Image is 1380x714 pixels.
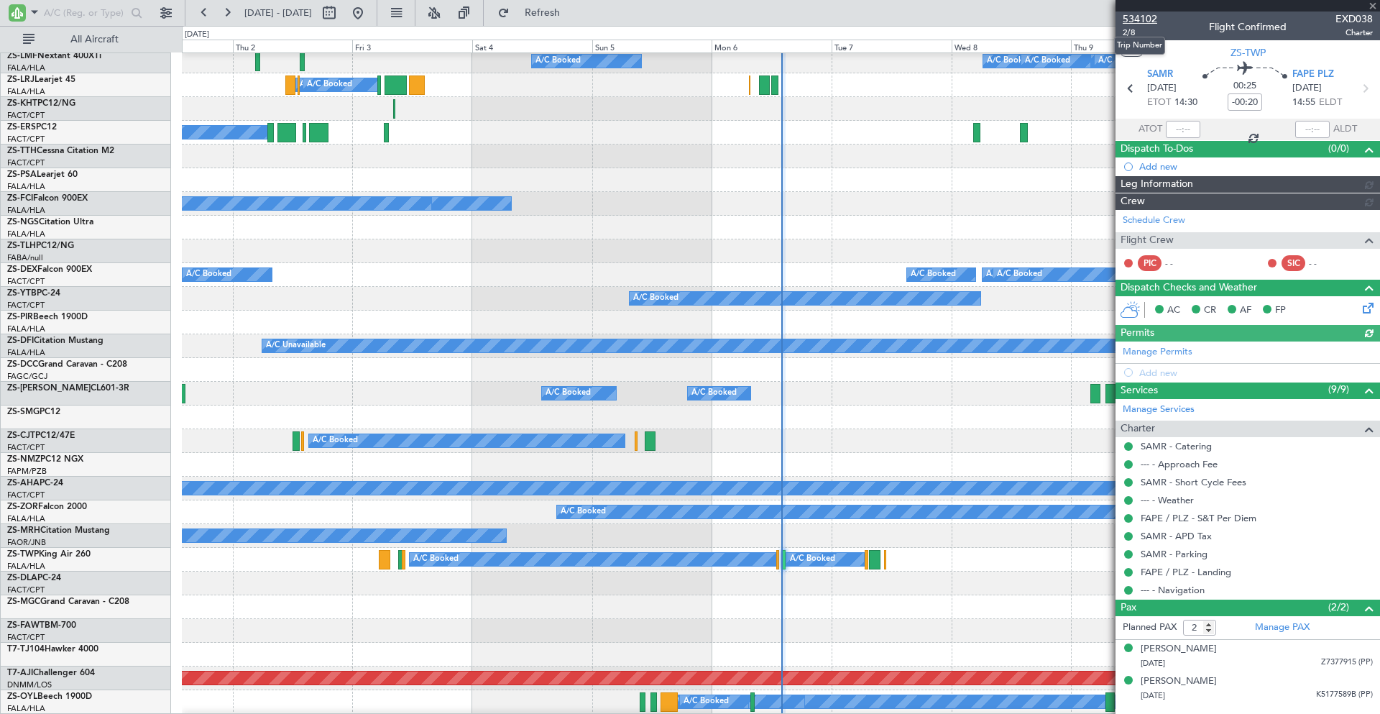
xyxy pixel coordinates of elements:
[1141,494,1194,506] a: --- - Weather
[1138,122,1162,137] span: ATOT
[491,1,577,24] button: Refresh
[7,479,63,488] a: ZS-AHAPC-24
[16,28,156,51] button: All Aircraft
[986,264,1031,285] div: A/C Booked
[1167,303,1180,318] span: AC
[7,431,75,440] a: ZS-CJTPC12/47E
[7,679,52,690] a: DNMM/LOS
[7,75,34,84] span: ZS-LRJ
[7,692,92,701] a: ZS-OYLBeech 1900D
[352,40,472,52] div: Fri 3
[1114,37,1165,55] div: Trip Number
[1292,96,1315,110] span: 14:55
[185,29,209,41] div: [DATE]
[7,455,40,464] span: ZS-NMZ
[7,645,45,654] span: T7-TJ104
[37,35,152,45] span: All Aircraft
[7,503,87,511] a: ZS-ZORFalcon 2000
[7,123,36,132] span: ZS-ERS
[7,194,33,203] span: ZS-FCI
[7,574,61,582] a: ZS-DLAPC-24
[7,157,45,168] a: FACT/CPT
[1141,566,1231,578] a: FAPE / PLZ - Landing
[7,669,95,677] a: T7-AJIChallenger 604
[7,360,38,369] span: ZS-DCC
[266,335,326,357] div: A/C Unavailable
[1141,440,1212,452] a: SAMR - Catering
[790,549,835,570] div: A/C Booked
[1098,50,1144,72] div: A/C Booked
[7,550,39,559] span: ZS-TWP
[7,550,91,559] a: ZS-TWPKing Air 260
[1321,656,1373,669] span: Z7377915 (PP)
[1147,81,1177,96] span: [DATE]
[7,229,45,239] a: FALA/HLA
[7,276,45,287] a: FACT/CPT
[1328,600,1349,615] span: (2/2)
[7,265,92,274] a: ZS-DEXFalcon 900EX
[7,337,103,345] a: ZS-DFICitation Mustang
[1328,141,1349,156] span: (0/0)
[1025,50,1070,72] div: A/C Booked
[7,431,35,440] span: ZS-CJT
[1141,476,1246,488] a: SAMR - Short Cycle Fees
[7,63,45,73] a: FALA/HLA
[7,170,37,179] span: ZS-PSA
[1292,81,1322,96] span: [DATE]
[1333,122,1357,137] span: ALDT
[7,621,40,630] span: ZS-FAW
[7,265,37,274] span: ZS-DEX
[7,300,45,311] a: FACT/CPT
[1123,12,1157,27] span: 534102
[7,669,33,677] span: T7-AJI
[7,513,45,524] a: FALA/HLA
[7,337,34,345] span: ZS-DFI
[7,692,37,701] span: ZS-OYL
[7,360,127,369] a: ZS-DCCGrand Caravan - C208
[7,574,37,582] span: ZS-DLA
[233,40,353,52] div: Thu 2
[1121,280,1257,296] span: Dispatch Checks and Weather
[1275,303,1286,318] span: FP
[712,40,832,52] div: Mon 6
[1121,421,1155,437] span: Charter
[7,384,91,393] span: ZS-[PERSON_NAME]
[1335,12,1373,27] span: EXD038
[1139,160,1373,173] div: Add new
[7,455,83,464] a: ZS-NMZPC12 NGX
[1141,658,1165,669] span: [DATE]
[7,537,46,548] a: FAOR/JNB
[413,549,459,570] div: A/C Booked
[307,74,352,96] div: A/C Booked
[997,264,1042,285] div: A/C Booked
[7,384,129,393] a: ZS-[PERSON_NAME]CL601-3R
[7,52,37,60] span: ZS-LMF
[7,194,88,203] a: ZS-FCIFalcon 900EX
[952,40,1072,52] div: Wed 8
[1141,458,1218,470] a: --- - Approach Fee
[1319,96,1342,110] span: ELDT
[1071,40,1191,52] div: Thu 9
[512,8,573,18] span: Refresh
[313,430,358,452] div: A/C Booked
[1147,96,1171,110] span: ETOT
[7,347,45,358] a: FALA/HLA
[244,6,312,19] span: [DATE] - [DATE]
[44,2,126,24] input: A/C (Reg. or Type)
[7,526,40,535] span: ZS-MRH
[7,313,33,321] span: ZS-PIR
[1209,19,1287,35] div: Flight Confirmed
[186,264,231,285] div: A/C Booked
[7,252,43,263] a: FABA/null
[7,621,76,630] a: ZS-FAWTBM-700
[1233,79,1256,93] span: 00:25
[535,50,581,72] div: A/C Booked
[7,703,45,714] a: FALA/HLA
[7,645,98,654] a: T7-TJ104Hawker 4000
[1123,403,1195,417] a: Manage Services
[7,561,45,572] a: FALA/HLA
[7,242,36,250] span: ZS-TLH
[7,632,45,643] a: FACT/CPT
[546,383,591,404] div: A/C Booked
[7,110,45,121] a: FACT/CPT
